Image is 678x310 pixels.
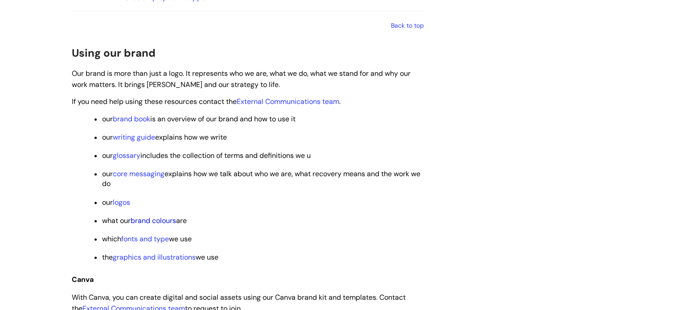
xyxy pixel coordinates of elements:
[113,151,140,160] a: glossary
[113,132,155,142] a: writing guide
[113,114,150,124] a: brand book
[72,275,94,284] span: Canva
[102,252,218,262] span: the we use
[113,198,130,207] a: logos
[121,234,169,244] a: fonts and type
[102,132,227,142] span: our explains how we write
[102,169,420,188] span: our explains how we talk about who we are, what recovery means and the work we do
[72,69,411,89] span: Our brand is more than just a logo. It represents who we are, what we do, what we stand for and w...
[102,151,311,160] span: our includes the collection of terms and definitions we u
[102,198,130,207] span: our
[102,114,296,124] span: our is an overview of our brand and how to use it
[72,46,156,60] span: Using our brand
[113,252,196,262] a: graphics and illustrations
[113,169,164,178] a: core messaging
[72,97,341,106] span: If you need help using these resources contact the .
[391,21,424,29] a: Back to top
[102,234,192,244] span: which we use
[102,216,187,225] span: what our are
[237,97,339,106] a: External Communications team
[131,216,176,225] a: brand colours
